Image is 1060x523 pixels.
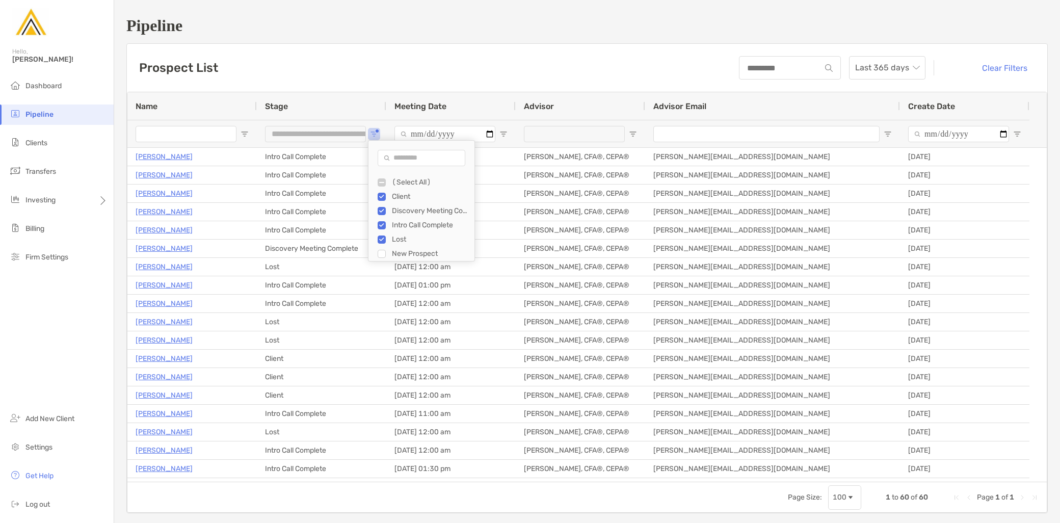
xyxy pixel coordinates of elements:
[900,350,1029,368] div: [DATE]
[900,203,1029,221] div: [DATE]
[136,279,193,292] p: [PERSON_NAME]
[25,110,54,119] span: Pipeline
[1010,493,1014,502] span: 1
[257,460,386,478] div: Intro Call Complete
[25,500,50,509] span: Log out
[1001,493,1008,502] span: of
[386,295,516,312] div: [DATE] 12:00 am
[386,386,516,404] div: [DATE] 12:00 am
[9,79,21,91] img: dashboard icon
[394,126,495,142] input: Meeting Date Filter Input
[25,139,47,147] span: Clients
[386,313,516,331] div: [DATE] 12:00 am
[645,148,900,166] div: [PERSON_NAME][EMAIL_ADDRESS][DOMAIN_NAME]
[1013,130,1021,138] button: Open Filter Menu
[136,481,193,493] a: [PERSON_NAME]
[524,101,554,111] span: Advisor
[136,260,193,273] p: [PERSON_NAME]
[378,150,465,166] input: Search filter values
[25,196,56,204] span: Investing
[136,462,193,475] a: [PERSON_NAME]
[900,441,1029,459] div: [DATE]
[645,460,900,478] div: [PERSON_NAME][EMAIL_ADDRESS][DOMAIN_NAME]
[516,148,645,166] div: [PERSON_NAME], CFA®, CEPA®
[257,166,386,184] div: Intro Call Complete
[645,221,900,239] div: [PERSON_NAME][EMAIL_ADDRESS][DOMAIN_NAME]
[136,224,193,237] a: [PERSON_NAME]
[900,460,1029,478] div: [DATE]
[1030,493,1039,502] div: Last Page
[126,16,1048,35] h1: Pipeline
[257,478,386,496] div: Lost
[257,276,386,294] div: Intro Call Complete
[257,350,386,368] div: Client
[1018,493,1026,502] div: Next Page
[645,203,900,221] div: [PERSON_NAME][EMAIL_ADDRESS][DOMAIN_NAME]
[900,276,1029,294] div: [DATE]
[516,368,645,386] div: [PERSON_NAME], CFA®, CEPA®
[900,221,1029,239] div: [DATE]
[908,101,955,111] span: Create Date
[653,126,880,142] input: Advisor Email Filter Input
[25,253,68,261] span: Firm Settings
[900,295,1029,312] div: [DATE]
[370,130,378,138] button: Open Filter Menu
[136,316,193,328] p: [PERSON_NAME]
[139,61,218,75] h3: Prospect List
[825,64,833,72] img: input icon
[892,493,898,502] span: to
[516,405,645,423] div: [PERSON_NAME], CFA®, CEPA®
[136,150,193,163] a: [PERSON_NAME]
[886,493,890,502] span: 1
[136,101,157,111] span: Name
[265,101,288,111] span: Stage
[136,407,193,420] a: [PERSON_NAME]
[136,389,193,402] a: [PERSON_NAME]
[257,148,386,166] div: Intro Call Complete
[25,414,74,423] span: Add New Client
[645,405,900,423] div: [PERSON_NAME][EMAIL_ADDRESS][DOMAIN_NAME]
[516,295,645,312] div: [PERSON_NAME], CFA®, CEPA®
[136,444,193,457] a: [PERSON_NAME]
[908,126,1009,142] input: Create Date Filter Input
[645,478,900,496] div: [PERSON_NAME][EMAIL_ADDRESS][DOMAIN_NAME]
[257,331,386,349] div: Lost
[25,167,56,176] span: Transfers
[977,493,994,502] span: Page
[386,276,516,294] div: [DATE] 01:00 pm
[516,203,645,221] div: [PERSON_NAME], CFA®, CEPA®
[516,423,645,441] div: [PERSON_NAME], CFA®, CEPA®
[136,242,193,255] a: [PERSON_NAME]
[386,423,516,441] div: [DATE] 12:00 am
[12,4,49,41] img: Zoe Logo
[855,57,919,79] span: Last 365 days
[368,140,475,261] div: Column Filter
[911,493,917,502] span: of
[9,165,21,177] img: transfers icon
[833,493,846,502] div: 100
[136,426,193,438] a: [PERSON_NAME]
[386,441,516,459] div: [DATE] 12:00 am
[12,55,108,64] span: [PERSON_NAME]!
[257,185,386,202] div: Intro Call Complete
[645,331,900,349] div: [PERSON_NAME][EMAIL_ADDRESS][DOMAIN_NAME]
[516,240,645,257] div: [PERSON_NAME], CFA®, CEPA®
[900,185,1029,202] div: [DATE]
[9,250,21,263] img: firm-settings icon
[900,423,1029,441] div: [DATE]
[9,440,21,453] img: settings icon
[645,350,900,368] div: [PERSON_NAME][EMAIL_ADDRESS][DOMAIN_NAME]
[965,493,973,502] div: Previous Page
[645,185,900,202] div: [PERSON_NAME][EMAIL_ADDRESS][DOMAIN_NAME]
[136,187,193,200] a: [PERSON_NAME]
[136,297,193,310] a: [PERSON_NAME]
[900,313,1029,331] div: [DATE]
[645,313,900,331] div: [PERSON_NAME][EMAIL_ADDRESS][DOMAIN_NAME]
